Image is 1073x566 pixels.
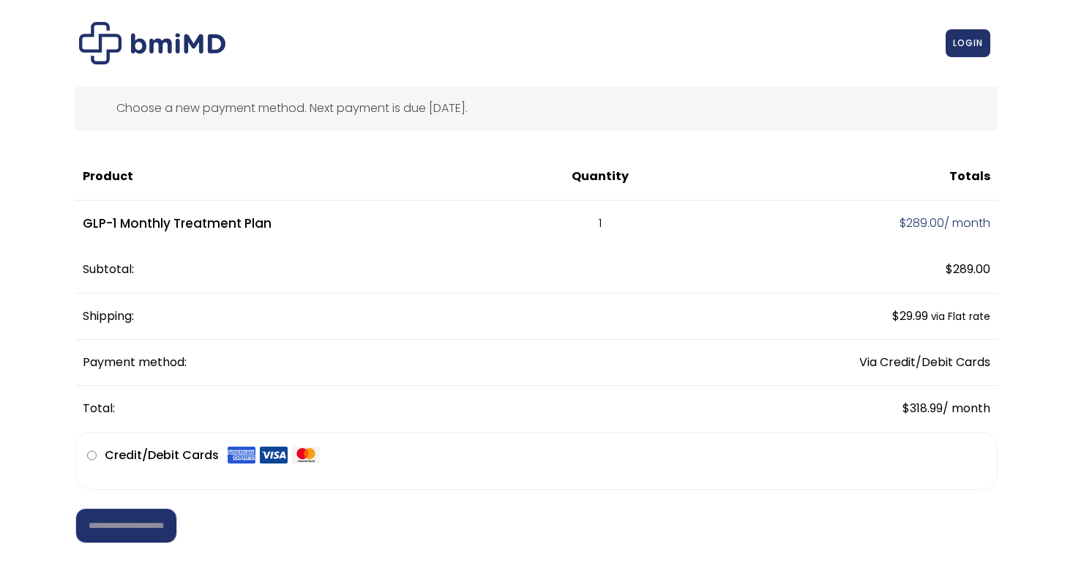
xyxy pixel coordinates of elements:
[75,201,521,247] td: GLP-1 Monthly Treatment Plan
[260,447,288,464] img: Visa
[228,447,255,464] img: Amex
[953,37,983,49] span: LOGIN
[678,386,998,431] td: / month
[75,86,998,130] div: Choose a new payment method. Next payment is due [DATE].
[79,22,225,64] img: Checkout
[75,247,678,293] th: Subtotal:
[521,154,678,200] th: Quantity
[902,400,910,417] span: $
[678,201,998,247] td: / month
[931,310,990,324] small: via Flat rate
[75,294,678,340] th: Shipping:
[892,308,928,324] span: 29.99
[892,308,900,324] span: $
[75,340,678,386] th: Payment method:
[900,215,944,231] span: 289.00
[946,261,953,278] span: $
[521,201,678,247] td: 1
[678,340,998,386] td: Via Credit/Debit Cards
[678,154,998,200] th: Totals
[902,400,943,417] span: 318.99
[105,444,320,467] label: Credit/Debit Cards
[946,29,990,57] a: LOGIN
[75,154,521,200] th: Product
[900,215,906,231] span: $
[946,261,990,278] span: 289.00
[292,447,320,464] img: Mastercard
[75,386,678,431] th: Total:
